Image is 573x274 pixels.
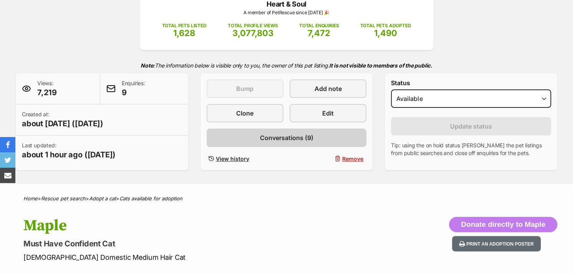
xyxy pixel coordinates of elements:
[22,142,116,160] p: Last updated:
[290,153,366,164] button: Remove
[452,236,540,252] button: Print an adoption poster
[228,22,278,29] p: TOTAL PROFILE VIEWS
[236,84,253,93] span: Bump
[315,84,342,93] span: Add note
[308,28,330,38] span: 7,472
[41,195,86,201] a: Rescue pet search
[122,79,145,98] p: Enquiries:
[207,79,283,98] button: Bump
[22,149,116,160] span: about 1 hour ago ([DATE])
[119,195,182,201] a: Cats available for adoption
[329,62,432,69] strong: It is not visible to members of the public.
[260,133,313,142] span: Conversations (9)
[122,87,145,98] span: 9
[37,87,57,98] span: 7,219
[232,28,273,38] span: 3,077,803
[173,28,195,38] span: 1,628
[23,195,38,201] a: Home
[22,118,103,129] span: about [DATE] ([DATE])
[322,109,334,118] span: Edit
[37,79,57,98] p: Views:
[374,28,397,38] span: 1,490
[162,22,207,29] p: TOTAL PETS LISTED
[342,155,363,163] span: Remove
[236,109,253,118] span: Clone
[449,217,557,232] button: Donate directly to Maple
[4,196,569,201] div: > > >
[290,79,366,98] a: Add note
[22,111,103,129] p: Created at:
[23,238,348,249] p: Must Have Confident Cat
[207,129,367,147] a: Conversations (9)
[450,122,492,131] span: Update status
[207,153,283,164] a: View history
[23,217,348,234] h1: Maple
[89,195,116,201] a: Adopt a cat
[290,104,366,122] a: Edit
[216,155,249,163] span: View history
[391,79,551,86] label: Status
[299,22,339,29] p: TOTAL ENQUIRIES
[207,104,283,122] a: Clone
[141,62,155,69] strong: Note:
[151,9,422,16] p: A member of PetRescue since [DATE] 🎉
[391,142,551,157] p: Tip: using the on hold status [PERSON_NAME] the pet listings from public searches and close off e...
[16,58,557,73] p: The information below is visible only to you, the owner of this pet listing.
[391,117,551,135] button: Update status
[360,22,411,29] p: TOTAL PETS ADOPTED
[23,252,348,262] p: [DEMOGRAPHIC_DATA] Domestic Medium Hair Cat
